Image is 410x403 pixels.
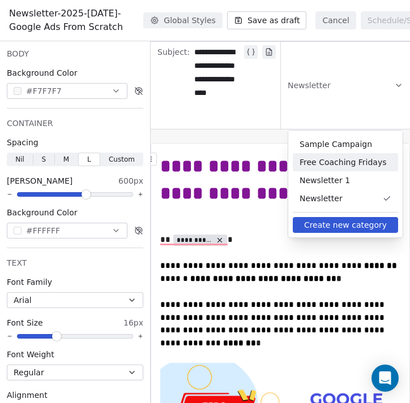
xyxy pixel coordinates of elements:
[300,138,391,150] span: Sample Campaign
[41,154,46,164] span: S
[293,135,398,207] div: Suggestions
[15,154,24,164] span: Nil
[293,217,398,233] button: Create new category
[26,225,60,237] span: #FFFFFF
[63,154,69,164] span: M
[7,175,72,187] span: [PERSON_NAME]
[288,80,331,91] span: Newsletter
[118,175,143,187] span: 600px
[7,67,78,79] span: Background Color
[26,85,62,97] span: #F7F7F7
[7,257,143,268] div: TEXT
[9,7,139,34] span: Newsletter-2025-[DATE]-Google Ads From Scratch
[7,349,54,360] span: Font Weight
[7,48,143,59] div: BODY
[109,154,135,164] span: Custom
[7,118,143,129] div: CONTAINER
[227,11,307,29] button: Save as draft
[143,12,223,28] button: Global Styles
[300,157,391,168] span: Free Coaching Fridays
[14,294,32,306] span: Arial
[7,137,39,148] span: Spacing
[7,389,48,401] span: Alignment
[300,175,391,186] span: Newsletter 1
[7,207,78,218] span: Background Color
[157,46,190,128] span: Subject:
[14,367,44,379] span: Regular
[123,317,143,328] span: 16px
[7,317,43,328] span: Font Size
[315,11,356,29] button: Cancel
[7,276,52,288] span: Font Family
[300,193,378,204] span: Newsletter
